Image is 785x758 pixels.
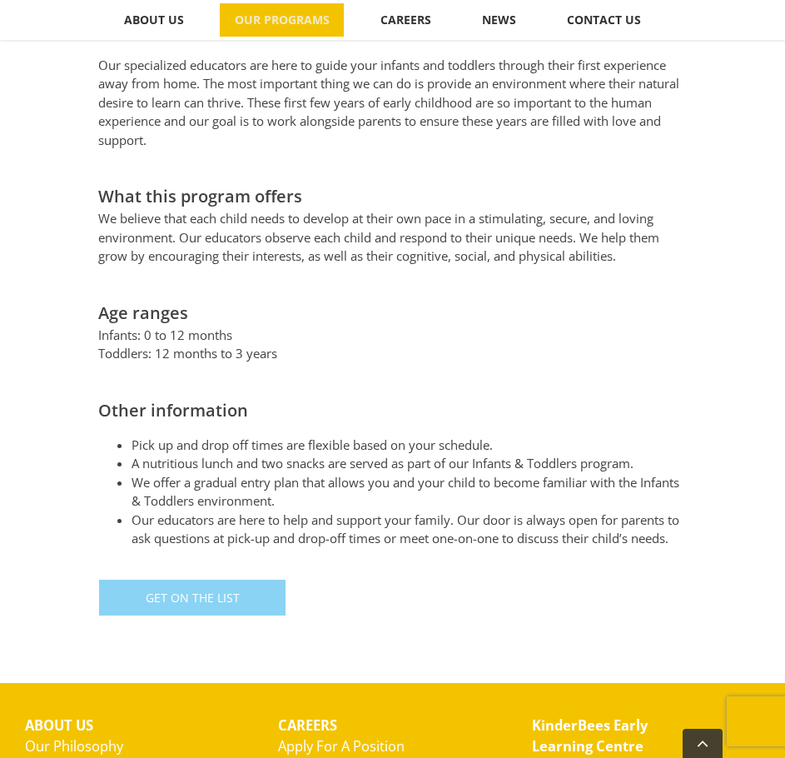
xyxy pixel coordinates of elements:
[380,14,431,26] span: CAREERS
[132,473,686,511] li: We offer a gradual entry plan that allows you and your child to become familiar with the Infants ...
[552,3,655,37] a: CONTACT US
[132,454,686,473] li: A nutritious lunch and two snacks are served as part of our Infants & Toddlers program.
[235,14,330,26] span: OUR PROGRAMS
[98,209,686,266] p: We believe that each child needs to develop at their own pace in a stimulating, secure, and lovin...
[109,3,198,37] a: ABOUT US
[532,716,648,756] strong: KinderBees Early Learning Centre
[132,436,686,455] li: Pick up and drop off times are flexible based on your schedule.
[365,3,445,37] a: CAREERS
[220,3,344,37] a: OUR PROGRAMS
[98,579,286,616] a: Get On The List
[132,511,686,548] li: Our educators are here to help and support your family. Our door is always open for parents to as...
[98,398,686,423] h2: Other information
[532,716,648,756] a: KinderBees EarlyLearning Centre
[98,326,686,363] p: Infants: 0 to 12 months Toddlers: 12 months to 3 years
[278,716,337,735] strong: CAREERS
[567,14,641,26] span: CONTACT US
[25,716,93,735] strong: ABOUT US
[98,301,686,326] h2: Age ranges
[482,14,516,26] span: NEWS
[98,56,686,150] p: Our specialized educators are here to guide your infants and toddlers through their first experie...
[124,14,184,26] span: ABOUT US
[278,736,405,756] a: Apply For A Position
[25,736,123,756] a: Our Philosophy
[467,3,530,37] a: NEWS
[146,591,240,605] span: Get On The List
[98,184,686,209] h2: What this program offers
